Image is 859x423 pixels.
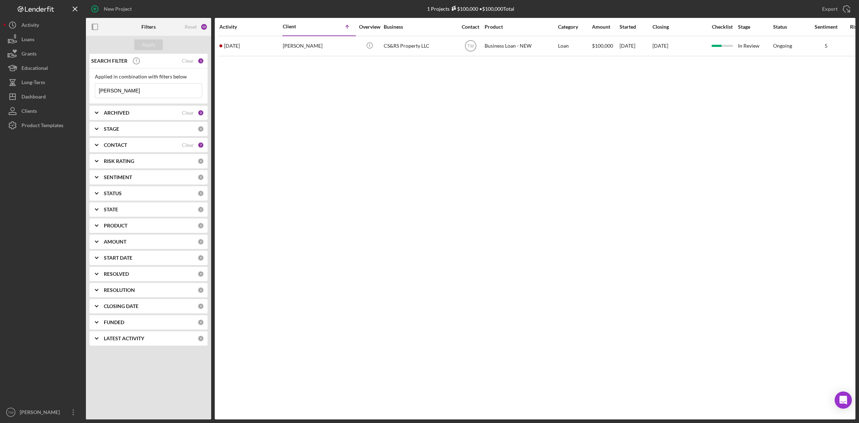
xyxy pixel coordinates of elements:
text: TW [467,44,474,49]
b: STATUS [104,191,122,196]
div: Contact [457,24,484,30]
div: 10 [200,23,208,30]
button: Product Templates [4,118,82,133]
div: Business Loan - NEW [485,37,556,56]
button: Apply [134,39,163,50]
div: 0 [198,303,204,309]
div: 2 [198,110,204,116]
div: Educational [21,61,48,77]
b: STATE [104,207,118,212]
div: [PERSON_NAME] [18,405,64,421]
button: Activity [4,18,82,32]
div: [DATE] [620,37,652,56]
div: $100,000 [450,6,478,12]
div: Product [485,24,556,30]
div: Clear [182,110,194,116]
button: Dashboard [4,90,82,104]
div: Grants [21,47,37,63]
div: 0 [198,255,204,261]
b: CONTACT [104,142,127,148]
button: Long-Term [4,75,82,90]
b: SEARCH FILTER [91,58,127,64]
b: Filters [141,24,156,30]
button: TW[PERSON_NAME] [4,405,82,419]
b: ARCHIVED [104,110,129,116]
button: Educational [4,61,82,75]
div: CS&RS Property LLC [384,37,455,56]
div: 0 [198,319,204,326]
div: Business [384,24,455,30]
div: 0 [198,206,204,213]
div: 5 [808,43,844,49]
div: Loan [558,37,591,56]
div: 7 [198,142,204,148]
div: Amount [592,24,619,30]
div: Long-Term [21,75,45,91]
div: Stage [738,24,772,30]
div: Category [558,24,591,30]
div: Product Templates [21,118,63,134]
div: Started [620,24,652,30]
div: 1 Projects • $100,000 Total [427,6,514,12]
b: CLOSING DATE [104,303,139,309]
button: New Project [86,2,139,16]
div: Reset [185,24,197,30]
div: Activity [219,24,282,30]
b: RESOLUTION [104,287,135,293]
div: 0 [198,239,204,245]
div: Checklist [707,24,737,30]
div: 0 [198,174,204,181]
div: Status [773,24,807,30]
div: Client [283,24,319,29]
div: 1 [198,58,204,64]
div: [PERSON_NAME] [283,37,354,56]
button: Export [815,2,855,16]
span: $100,000 [592,43,613,49]
b: AMOUNT [104,239,126,245]
div: Export [822,2,838,16]
button: Grants [4,47,82,61]
button: Loans [4,32,82,47]
div: 0 [198,335,204,342]
b: SENTIMENT [104,174,132,180]
b: LATEST ACTIVITY [104,336,144,341]
div: 0 [198,126,204,132]
button: Clients [4,104,82,118]
time: 2025-05-19 14:43 [224,43,240,49]
div: 0 [198,158,204,164]
div: Dashboard [21,90,46,106]
b: STAGE [104,126,119,132]
time: [DATE] [652,43,668,49]
div: 0 [198,271,204,277]
div: Apply [142,39,155,50]
b: RESOLVED [104,271,129,277]
div: Clear [182,142,194,148]
div: Open Intercom Messenger [835,391,852,409]
div: 0 [198,190,204,197]
div: Closing [652,24,706,30]
div: New Project [104,2,132,16]
div: In Review [738,37,772,56]
div: Clear [182,58,194,64]
div: 0 [198,287,204,293]
div: Ongoing [773,43,792,49]
b: RISK RATING [104,158,134,164]
div: Activity [21,18,39,34]
div: Applied in combination with filters below [95,74,202,80]
b: FUNDED [104,319,124,325]
div: Clients [21,104,37,120]
b: PRODUCT [104,223,127,229]
text: TW [8,410,14,414]
div: Loans [21,32,34,48]
b: START DATE [104,255,132,261]
div: Sentiment [808,24,844,30]
div: 0 [198,222,204,229]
